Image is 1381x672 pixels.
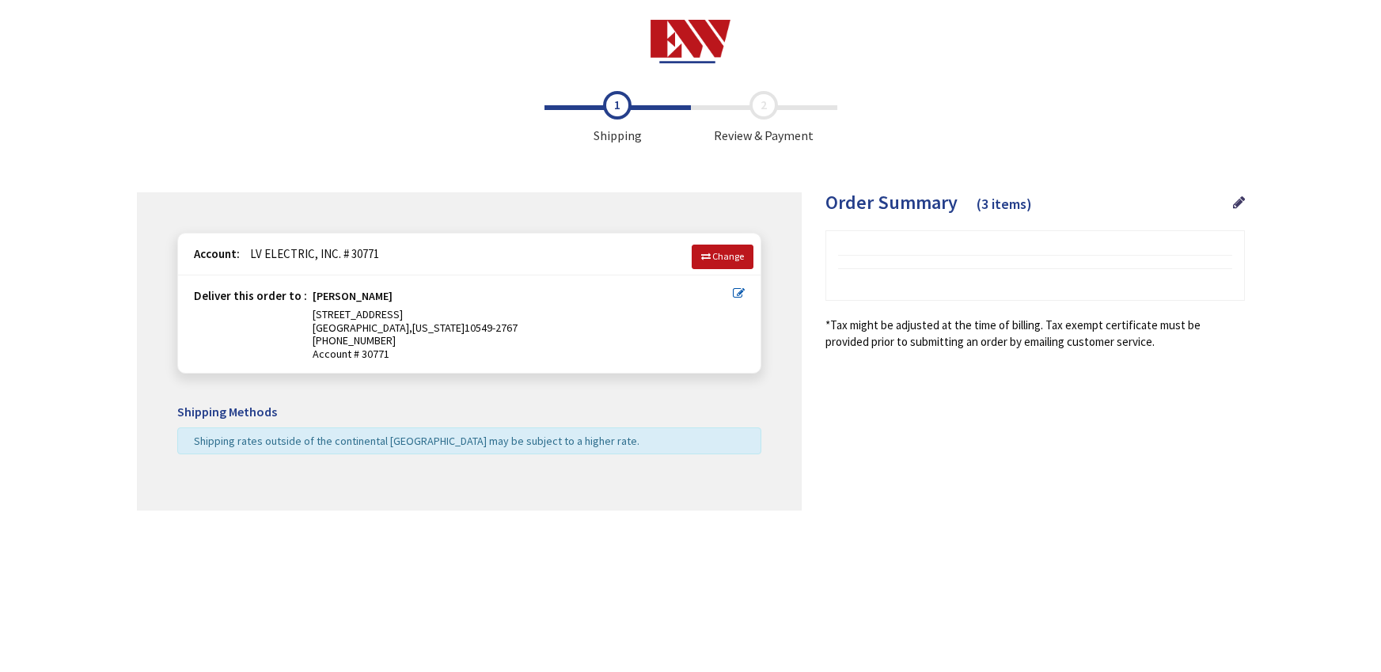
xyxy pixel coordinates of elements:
[313,290,393,308] strong: [PERSON_NAME]
[194,246,240,261] strong: Account:
[977,195,1032,213] span: (3 items)
[194,288,307,303] strong: Deliver this order to :
[825,190,958,215] span: Order Summary
[242,246,379,261] span: LV ELECTRIC, INC. # 30771
[412,321,465,335] span: [US_STATE]
[194,434,639,448] span: Shipping rates outside of the continental [GEOGRAPHIC_DATA] may be subject to a higher rate.
[313,347,733,361] span: Account # 30771
[313,321,412,335] span: [GEOGRAPHIC_DATA],
[313,333,396,347] span: [PHONE_NUMBER]
[544,91,691,145] span: Shipping
[825,317,1245,351] : *Tax might be adjusted at the time of billing. Tax exempt certificate must be provided prior to s...
[692,245,753,268] a: Change
[691,91,837,145] span: Review & Payment
[313,307,403,321] span: [STREET_ADDRESS]
[465,321,518,335] span: 10549-2767
[712,250,744,262] span: Change
[177,405,761,420] h5: Shipping Methods
[651,20,730,63] img: Electrical Wholesalers, Inc.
